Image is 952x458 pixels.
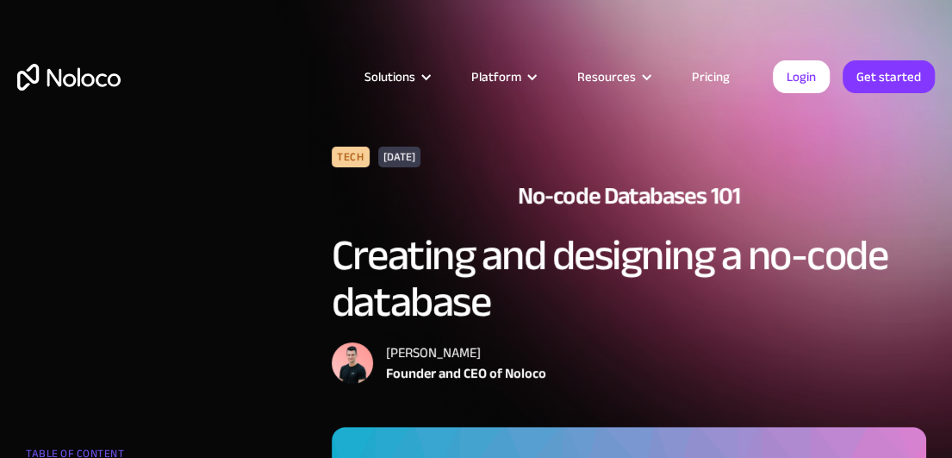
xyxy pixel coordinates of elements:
[670,66,751,88] a: Pricing
[17,64,121,91] a: home
[773,60,830,93] a: Login
[450,66,556,88] div: Platform
[843,60,935,93] a: Get started
[343,66,450,88] div: Solutions
[556,66,670,88] div: Resources
[471,66,521,88] div: Platform
[518,180,740,211] h2: No-code Databases 101
[386,363,546,384] div: Founder and CEO of Noloco
[364,66,415,88] div: Solutions
[386,342,546,363] div: [PERSON_NAME]
[332,232,926,325] h1: Creating and designing a no-code database
[577,66,636,88] div: Resources
[518,180,740,232] a: No-code Databases 101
